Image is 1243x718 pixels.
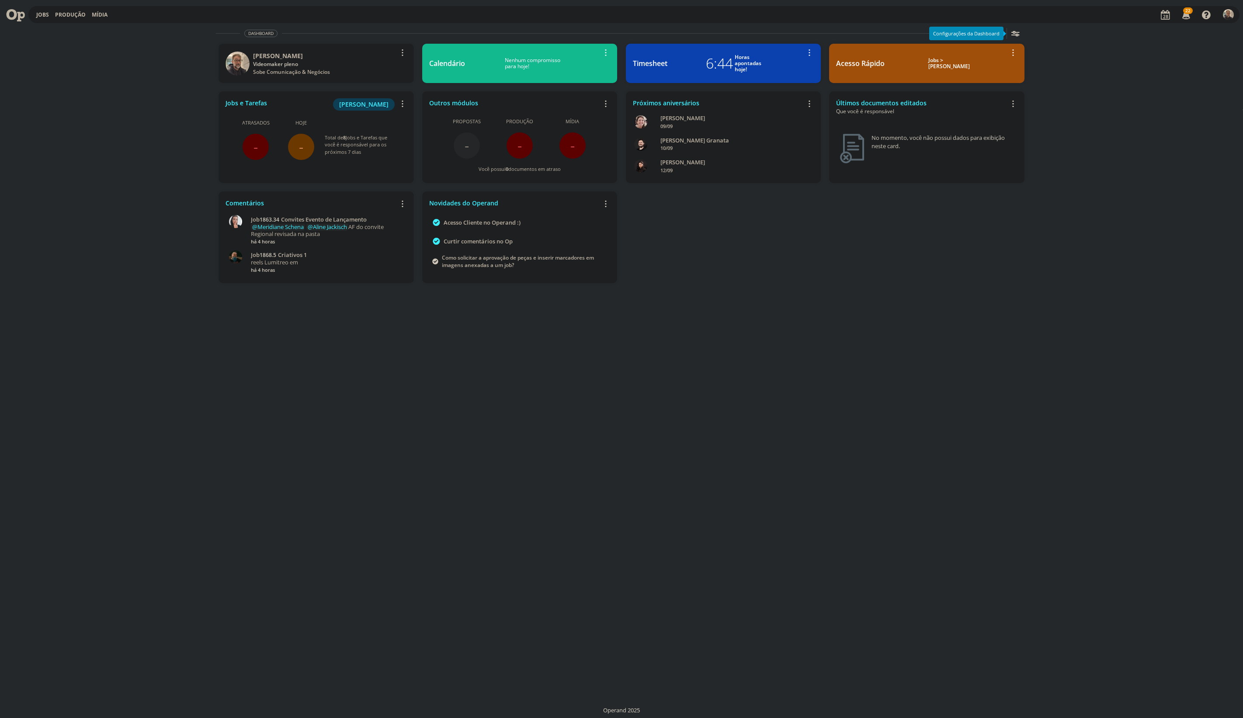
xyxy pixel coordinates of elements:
[566,118,579,125] span: Mídia
[517,136,522,155] span: -
[1223,9,1234,20] img: R
[260,216,279,223] span: 1863.34
[442,254,594,269] a: Como solicitar a aprovação de peças e inserir marcadores em imagens anexadas a um job?
[226,52,250,76] img: R
[253,68,396,76] div: Sobe Comunicação & Negócios
[242,119,270,127] span: Atrasados
[660,114,800,123] div: Aline Beatriz Jackisch
[465,57,600,70] div: Nenhum compromisso para hoje!
[660,136,800,145] div: Bruno Corralo Granata
[660,158,800,167] div: Luana da Silva de Andrade
[244,30,278,37] span: Dashboard
[333,98,395,111] button: [PERSON_NAME]
[444,219,521,226] a: Acesso Cliente no Operand :)
[251,252,402,259] a: Job1868.5Criativos 1
[299,137,303,156] span: -
[89,11,110,18] button: Mídia
[1177,7,1194,23] button: 22
[219,44,414,83] a: R[PERSON_NAME]Videomaker plenoSobe Comunicação & Negócios
[251,216,402,223] a: Job1863.34Convites Evento de Lançamento
[633,58,667,69] div: Timesheet
[52,11,88,18] button: Produção
[251,224,402,237] p: AF do convite Regional revisada na pasta
[871,134,1014,151] div: No momento, você não possui dados para exibição neste card.
[706,53,733,74] div: 6:44
[429,58,465,69] div: Calendário
[325,134,398,156] div: Total de Jobs e Tarefas que você é responsável para os próximos 7 dias
[444,237,513,245] a: Curtir comentários no Op
[429,198,600,208] div: Novidades do Operand
[251,238,275,245] span: há 4 horas
[229,250,242,264] img: M
[343,134,346,141] span: 8
[253,137,258,156] span: -
[634,138,647,151] img: B
[36,11,49,18] a: Jobs
[253,51,396,60] div: Rodrigo Bilheri
[251,267,275,273] span: há 4 horas
[229,215,242,228] img: C
[660,123,673,129] span: 09/09
[836,108,1007,115] div: Que você é responsável
[295,119,307,127] span: Hoje
[929,27,1003,40] div: Configurações da Dashboard
[260,251,276,259] span: 1868.5
[339,100,389,108] span: [PERSON_NAME]
[660,145,673,151] span: 10/09
[506,166,508,172] span: 0
[836,58,885,69] div: Acesso Rápido
[735,54,761,73] div: Horas apontadas hoje!
[226,98,396,111] div: Jobs e Tarefas
[634,160,647,173] img: L
[1222,7,1234,22] button: R
[281,215,367,223] span: Convites Evento de Lançamento
[92,11,108,18] a: Mídia
[251,259,402,266] p: reels Lumitreo em
[626,44,821,83] a: Timesheet6:44Horasapontadashoje!
[1183,7,1193,14] span: 22
[308,223,347,231] span: @Aline Jackisch
[34,11,52,18] button: Jobs
[570,136,575,155] span: -
[278,251,307,259] span: Criativos 1
[252,223,304,231] span: @Meridiane Schena
[333,100,395,108] a: [PERSON_NAME]
[634,115,647,128] img: A
[465,136,469,155] span: -
[226,198,396,208] div: Comentários
[506,118,533,125] span: Produção
[479,166,561,173] div: Você possui documentos em atraso
[891,57,1007,70] div: Jobs > [PERSON_NAME]
[840,134,865,163] img: dashboard_not_found.png
[633,98,804,108] div: Próximos aniversários
[453,118,481,125] span: Propostas
[660,167,673,173] span: 12/09
[836,98,1007,115] div: Últimos documentos editados
[253,60,396,68] div: Videomaker pleno
[55,11,86,18] a: Produção
[429,98,600,108] div: Outros módulos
